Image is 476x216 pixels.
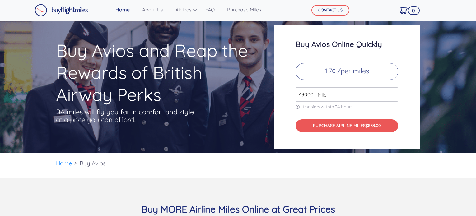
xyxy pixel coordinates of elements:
h1: Buy Avios and Reap the Rewards of British Airway Perks [56,39,250,106]
button: PURCHASE AIRLINE MILES$833.00 [296,119,398,132]
span: $833.00 [366,123,381,128]
p: transfers within 24 hours [296,104,398,109]
a: 0 [397,3,410,16]
h3: Buy Avios Online Quickly [296,40,398,48]
img: Cart [400,7,408,14]
a: Buy Flight Miles Logo [35,2,88,18]
a: Home [56,159,72,167]
a: Airlines [173,3,195,16]
a: About Us [140,3,166,16]
img: Buy Flight Miles Logo [35,4,88,16]
li: Buy Avios [77,153,109,173]
h3: Buy MORE Airline Miles Online at Great Prices [56,203,420,215]
span: Mile [315,91,327,99]
a: Purchase Miles [225,3,264,16]
p: 1.7¢ /per miles [296,63,398,80]
button: CONTACT US [311,5,349,16]
a: FAQ [203,3,217,16]
p: BA miles will fly you far in comfort and style at a price you can afford. [56,108,196,124]
a: Home [113,3,132,16]
span: 0 [408,6,420,15]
